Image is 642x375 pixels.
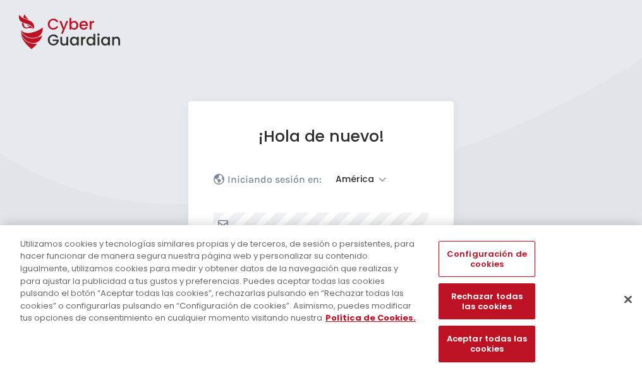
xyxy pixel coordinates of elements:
[439,326,535,362] button: Aceptar todas las cookies
[439,241,535,277] button: Configuración de cookies, Abre el cuadro de diálogo del centro de preferencias.
[325,312,416,324] a: Más información sobre su privacidad, se abre en una nueva pestaña
[227,173,322,186] p: Iniciando sesión en:
[20,238,420,324] div: Utilizamos cookies y tecnologías similares propias y de terceros, de sesión o persistentes, para ...
[614,285,642,313] button: Cerrar
[439,284,535,320] button: Rechazar todas las cookies
[214,126,428,146] h1: ¡Hola de nuevo!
